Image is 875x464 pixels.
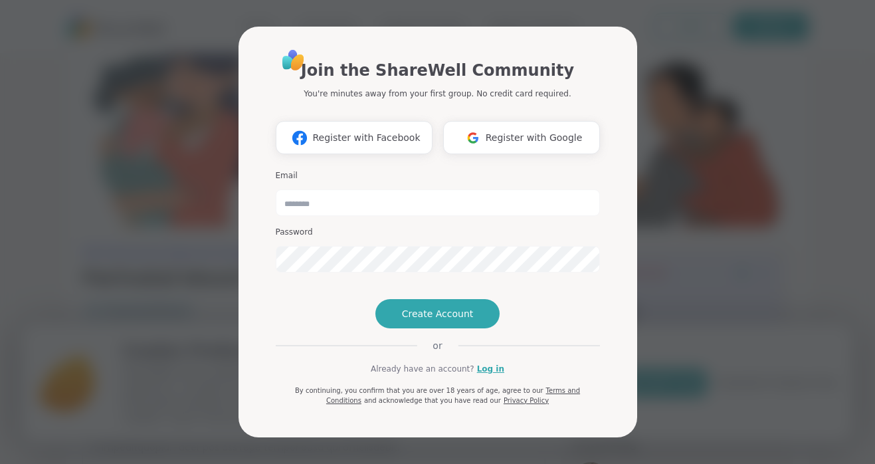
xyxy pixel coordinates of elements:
a: Terms and Conditions [326,387,580,404]
button: Create Account [375,299,500,328]
a: Log in [477,363,504,375]
p: You're minutes away from your first group. No credit card required. [304,88,571,100]
h3: Password [276,227,600,238]
span: By continuing, you confirm that you are over 18 years of age, agree to our [295,387,543,394]
a: Privacy Policy [504,397,549,404]
span: Create Account [402,307,474,320]
h3: Email [276,170,600,181]
span: Register with Google [486,131,583,145]
h1: Join the ShareWell Community [301,58,574,82]
img: ShareWell Logomark [287,126,312,150]
span: or [417,339,458,352]
span: Register with Facebook [312,131,420,145]
button: Register with Google [443,121,600,154]
img: ShareWell Logo [278,45,308,75]
span: and acknowledge that you have read our [364,397,501,404]
button: Register with Facebook [276,121,433,154]
span: Already have an account? [371,363,474,375]
img: ShareWell Logomark [460,126,486,150]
